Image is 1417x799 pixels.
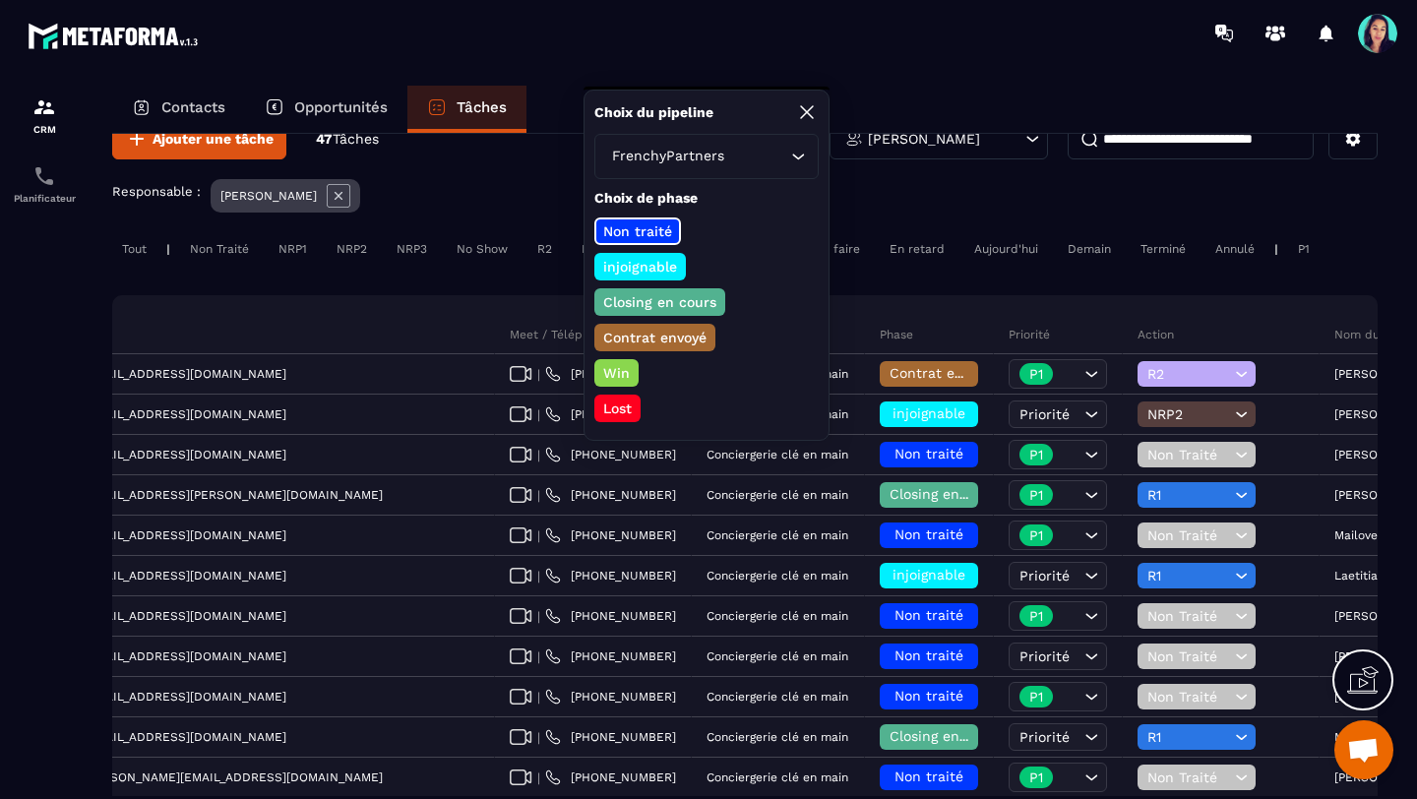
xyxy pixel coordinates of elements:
[594,103,713,122] p: Choix du pipeline
[537,649,540,664] span: |
[600,328,709,347] p: Contrat envoyé
[537,609,540,624] span: |
[537,569,540,584] span: |
[1029,528,1043,542] p: P1
[1147,769,1230,785] span: Non Traité
[600,292,719,312] p: Closing en cours
[112,86,245,133] a: Contacts
[5,150,84,218] a: schedulerschedulerPlanificateur
[894,607,963,623] span: Non traité
[1274,242,1278,256] p: |
[894,688,963,704] span: Non traité
[600,363,633,383] p: Win
[5,81,84,150] a: formationformationCRM
[153,129,274,149] span: Ajouter une tâche
[1147,729,1230,745] span: R1
[1334,720,1393,779] div: Ouvrir le chat
[537,448,540,462] span: |
[880,237,955,261] div: En retard
[327,237,377,261] div: NRP2
[707,569,848,583] p: Conciergerie clé en main
[447,237,518,261] div: No Show
[1131,237,1196,261] div: Terminé
[537,770,540,785] span: |
[964,237,1048,261] div: Aujourd'hui
[868,132,980,146] p: [PERSON_NAME]
[707,690,848,704] p: Conciergerie clé en main
[245,86,407,133] a: Opportunités
[600,257,680,277] p: injoignable
[5,124,84,135] p: CRM
[387,237,437,261] div: NRP3
[112,184,201,199] p: Responsable :
[600,399,635,418] p: Lost
[1288,237,1320,261] div: P1
[537,407,540,422] span: |
[728,146,786,167] input: Search for option
[812,237,870,261] div: À faire
[1019,568,1070,584] span: Priorité
[1147,648,1230,664] span: Non Traité
[510,327,610,342] p: Meet / Téléphone
[545,689,676,705] a: [PHONE_NUMBER]
[112,237,156,261] div: Tout
[1147,406,1230,422] span: NRP2
[1205,237,1264,261] div: Annulé
[894,526,963,542] span: Non traité
[894,768,963,784] span: Non traité
[527,237,562,261] div: R2
[572,237,606,261] div: R3
[545,608,676,624] a: [PHONE_NUMBER]
[1029,367,1043,381] p: P1
[112,118,286,159] button: Ajouter une tâche
[1058,237,1121,261] div: Demain
[545,366,676,382] a: [PHONE_NUMBER]
[537,488,540,503] span: |
[545,729,676,745] a: [PHONE_NUMBER]
[894,647,963,663] span: Non traité
[1147,366,1230,382] span: R2
[294,98,388,116] p: Opportunités
[545,568,676,584] a: [PHONE_NUMBER]
[1029,448,1043,461] p: P1
[1147,487,1230,503] span: R1
[1019,729,1070,745] span: Priorité
[707,609,848,623] p: Conciergerie clé en main
[893,405,965,421] span: injoignable
[5,193,84,204] p: Planificateur
[707,770,848,784] p: Conciergerie clé en main
[1019,648,1070,664] span: Priorité
[545,769,676,785] a: [PHONE_NUMBER]
[407,86,526,133] a: Tâches
[600,221,675,241] p: Non traité
[1147,447,1230,462] span: Non Traité
[333,131,379,147] span: Tâches
[1009,327,1050,342] p: Priorité
[893,567,965,583] span: injoignable
[545,527,676,543] a: [PHONE_NUMBER]
[890,365,993,381] span: Contrat envoyé
[537,730,540,745] span: |
[28,18,205,54] img: logo
[880,327,913,342] p: Phase
[1147,608,1230,624] span: Non Traité
[890,486,1002,502] span: Closing en cours
[1029,690,1043,704] p: P1
[545,406,676,422] a: [PHONE_NUMBER]
[1019,406,1070,422] span: Priorité
[545,648,676,664] a: [PHONE_NUMBER]
[894,446,963,461] span: Non traité
[1029,609,1043,623] p: P1
[1147,527,1230,543] span: Non Traité
[537,690,540,705] span: |
[707,448,848,461] p: Conciergerie clé en main
[594,189,819,208] p: Choix de phase
[1029,488,1043,502] p: P1
[707,488,848,502] p: Conciergerie clé en main
[594,134,819,179] div: Search for option
[545,487,676,503] a: [PHONE_NUMBER]
[537,367,540,382] span: |
[166,242,170,256] p: |
[1029,770,1043,784] p: P1
[220,189,317,203] p: [PERSON_NAME]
